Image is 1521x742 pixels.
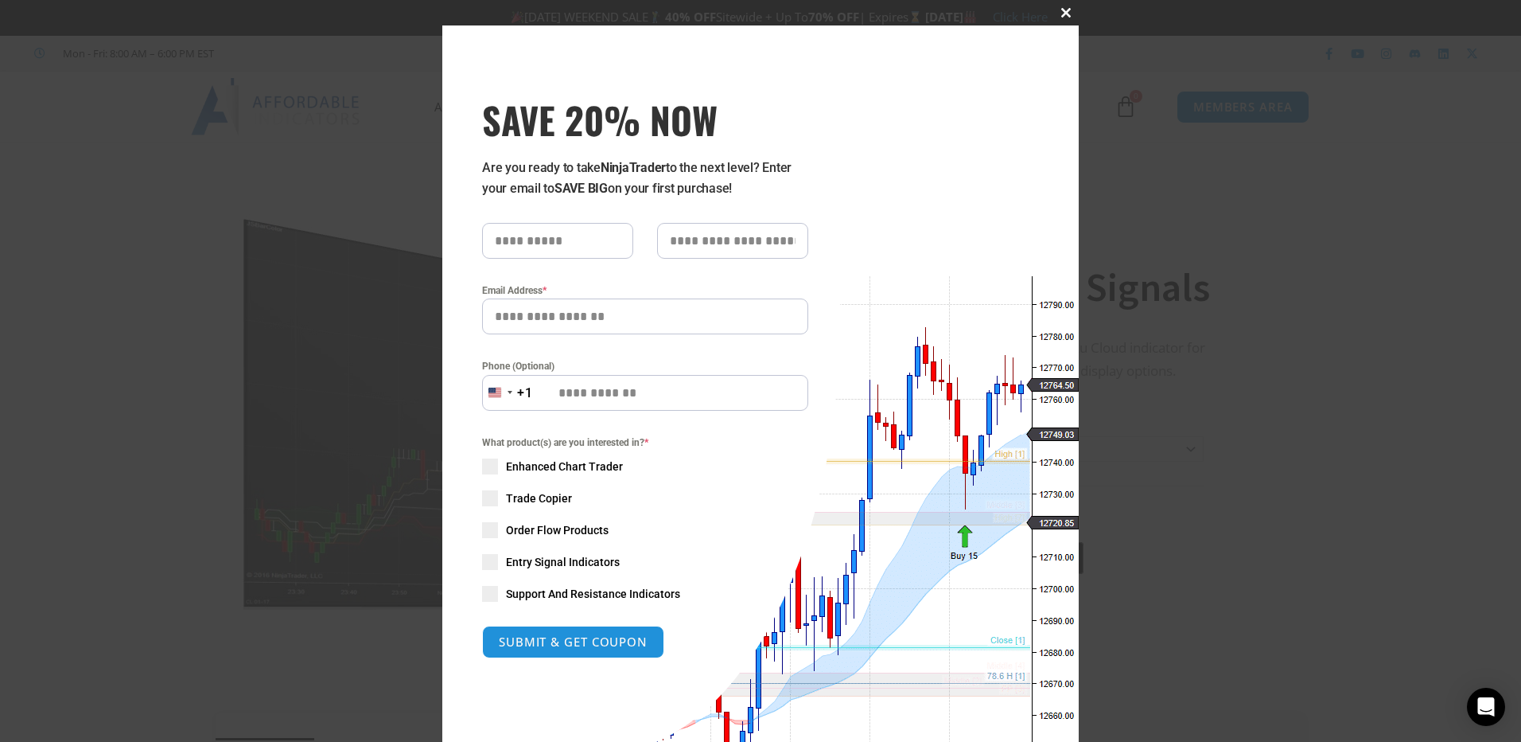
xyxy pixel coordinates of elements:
strong: NinjaTrader [601,160,666,175]
strong: SAVE BIG [554,181,608,196]
div: +1 [517,383,533,404]
span: Trade Copier [506,490,572,506]
span: What product(s) are you interested in? [482,435,808,451]
span: Order Flow Products [506,522,609,538]
button: SUBMIT & GET COUPON [482,626,664,658]
label: Support And Resistance Indicators [482,586,808,602]
span: SAVE 20% NOW [482,97,808,142]
label: Phone (Optional) [482,358,808,374]
label: Enhanced Chart Trader [482,459,808,474]
span: Entry Signal Indicators [506,554,620,570]
label: Entry Signal Indicators [482,554,808,570]
span: Support And Resistance Indicators [506,586,680,602]
label: Trade Copier [482,490,808,506]
span: Enhanced Chart Trader [506,459,623,474]
button: Selected country [482,375,533,411]
p: Are you ready to take to the next level? Enter your email to on your first purchase! [482,158,808,199]
label: Email Address [482,283,808,299]
label: Order Flow Products [482,522,808,538]
div: Open Intercom Messenger [1467,688,1505,726]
